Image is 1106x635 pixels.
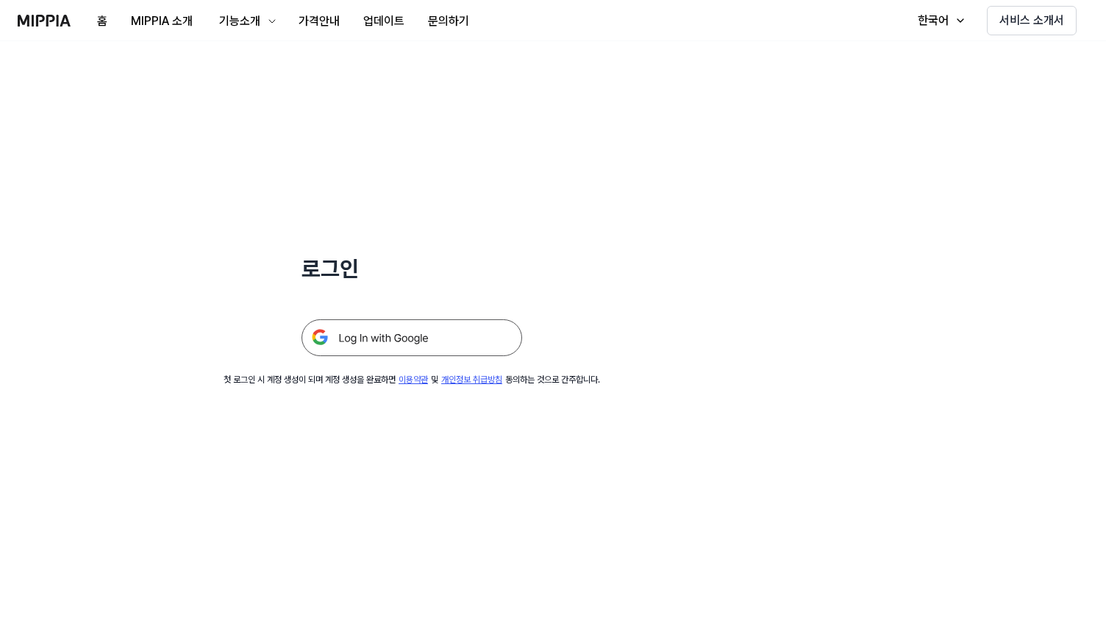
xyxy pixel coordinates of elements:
[119,7,204,36] button: MIPPIA 소개
[399,375,428,385] a: 이용약관
[903,6,975,35] button: 한국어
[302,319,522,356] img: 구글 로그인 버튼
[416,7,481,36] button: 문의하기
[18,15,71,26] img: logo
[216,13,263,30] div: 기능소개
[352,7,416,36] button: 업데이트
[204,7,287,36] button: 기능소개
[302,253,522,284] h1: 로그인
[85,7,119,36] button: 홈
[224,374,600,386] div: 첫 로그인 시 계정 생성이 되며 계정 생성을 완료하면 및 동의하는 것으로 간주합니다.
[987,6,1077,35] button: 서비스 소개서
[441,375,502,385] a: 개인정보 취급방침
[287,7,352,36] button: 가격안내
[352,1,416,41] a: 업데이트
[915,12,952,29] div: 한국어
